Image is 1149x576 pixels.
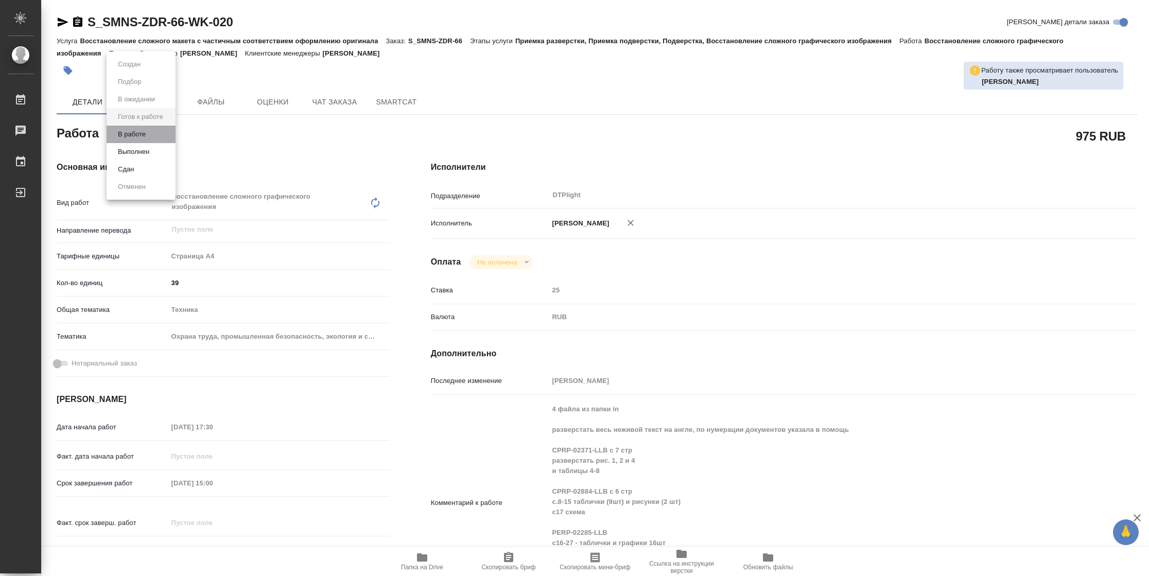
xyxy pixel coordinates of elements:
button: Отменен [115,181,149,193]
button: Выполнен [115,146,152,158]
button: В ожидании [115,94,158,105]
button: Создан [115,59,144,70]
button: В работе [115,129,149,140]
button: Подбор [115,76,145,88]
button: Готов к работе [115,111,166,123]
button: Сдан [115,164,137,175]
